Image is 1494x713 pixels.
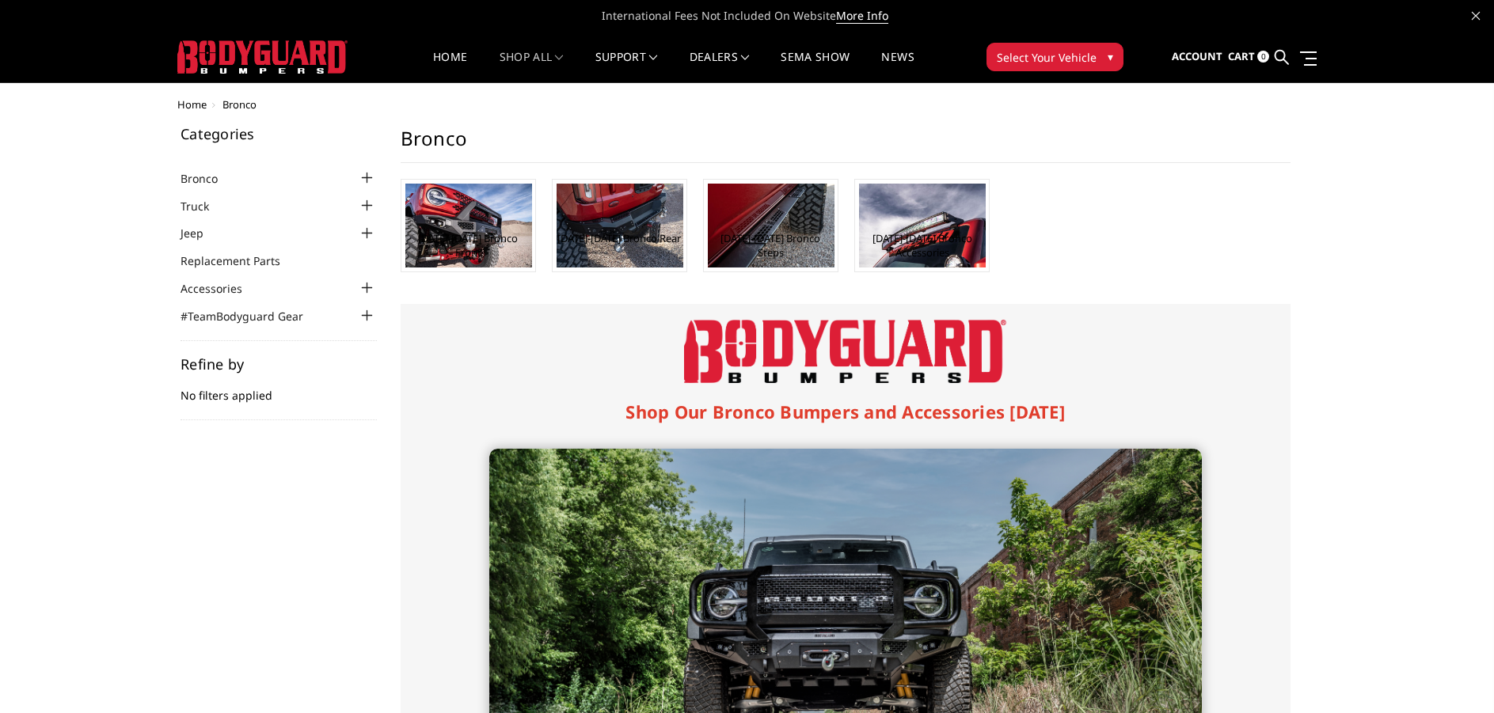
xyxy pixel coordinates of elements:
[181,170,238,187] a: Bronco
[708,231,834,260] a: [DATE]-[DATE] Bronco Steps
[836,8,888,24] a: More Info
[181,357,377,420] div: No filters applied
[1228,36,1269,78] a: Cart 0
[181,357,377,371] h5: Refine by
[181,225,223,241] a: Jeep
[401,127,1291,163] h1: Bronco
[1172,49,1222,63] span: Account
[881,51,914,82] a: News
[690,51,750,82] a: Dealers
[405,231,531,260] a: [DATE]-[DATE] Bronco Front
[684,320,1006,383] img: Bodyguard Bumpers Logo
[181,127,377,141] h5: Categories
[1228,49,1255,63] span: Cart
[433,51,467,82] a: Home
[1257,51,1269,63] span: 0
[177,97,207,112] a: Home
[1108,48,1113,65] span: ▾
[181,252,300,269] a: Replacement Parts
[177,40,348,74] img: BODYGUARD BUMPERS
[557,231,681,245] a: [DATE]-[DATE] Bronco Rear
[181,198,229,214] a: Truck
[181,308,323,324] a: #TeamBodyguard Gear
[997,49,1097,66] span: Select Your Vehicle
[595,51,658,82] a: Support
[222,97,257,112] span: Bronco
[181,280,262,297] a: Accessories
[859,231,985,260] a: [DATE]-[DATE] Bronco Accessories
[986,43,1123,71] button: Select Your Vehicle
[1172,36,1222,78] a: Account
[500,51,564,82] a: shop all
[781,51,850,82] a: SEMA Show
[489,399,1202,425] h1: Shop Our Bronco Bumpers and Accessories [DATE]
